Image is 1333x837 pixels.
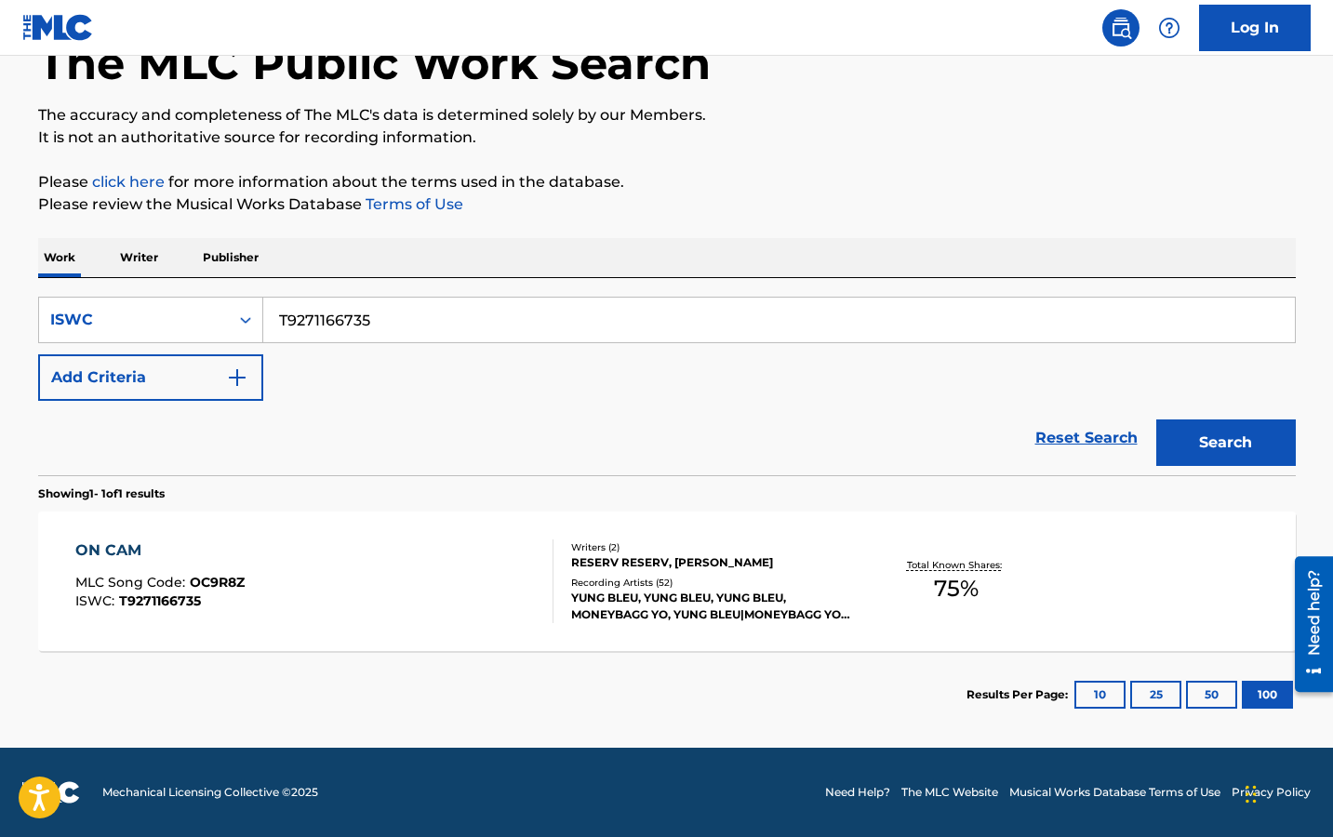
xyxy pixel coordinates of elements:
div: Drag [1246,766,1257,822]
div: YUNG BLEU, YUNG BLEU, YUNG BLEU, MONEYBAGG YO, YUNG BLEU|MONEYBAGG YO, YUNG BLEU [571,590,852,623]
a: Musical Works Database Terms of Use [1009,784,1220,801]
div: ON CAM [75,539,245,562]
iframe: Chat Widget [1240,748,1333,837]
a: Reset Search [1026,418,1147,458]
button: 100 [1242,681,1293,709]
div: Help [1151,9,1188,46]
p: Please review the Musical Works Database [38,193,1296,216]
a: Terms of Use [362,195,463,213]
div: RESERV RESERV, [PERSON_NAME] [571,554,852,571]
p: Results Per Page: [966,686,1073,703]
img: MLC Logo [22,14,94,41]
a: Need Help? [825,784,890,801]
img: 9d2ae6d4665cec9f34b9.svg [226,366,248,389]
a: ON CAMMLC Song Code:OC9R8ZISWC:T9271166735Writers (2)RESERV RESERV, [PERSON_NAME]Recording Artist... [38,511,1296,651]
div: Writers ( 2 ) [571,540,852,554]
p: Writer [114,238,164,277]
a: Privacy Policy [1232,784,1311,801]
a: The MLC Website [901,784,998,801]
button: 10 [1074,681,1126,709]
div: ISWC [50,309,218,331]
button: Add Criteria [38,354,263,401]
a: Log In [1199,5,1311,51]
img: logo [22,781,80,804]
p: The accuracy and completeness of The MLC's data is determined solely by our Members. [38,104,1296,126]
h1: The MLC Public Work Search [38,35,711,91]
button: 50 [1186,681,1237,709]
p: Showing 1 - 1 of 1 results [38,485,165,502]
p: Total Known Shares: [907,558,1006,572]
span: ISWC : [75,592,119,609]
a: Public Search [1102,9,1140,46]
p: It is not an authoritative source for recording information. [38,126,1296,149]
p: Work [38,238,81,277]
button: 25 [1130,681,1181,709]
form: Search Form [38,297,1296,475]
p: Please for more information about the terms used in the database. [38,171,1296,193]
span: Mechanical Licensing Collective © 2025 [102,784,318,801]
span: T9271166735 [119,592,201,609]
img: help [1158,17,1180,39]
img: search [1110,17,1132,39]
div: Recording Artists ( 52 ) [571,576,852,590]
span: MLC Song Code : [75,574,190,591]
span: OC9R8Z [190,574,245,591]
p: Publisher [197,238,264,277]
a: click here [92,173,165,191]
iframe: Resource Center [1281,550,1333,699]
button: Search [1156,419,1296,466]
span: 75 % [934,572,979,605]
